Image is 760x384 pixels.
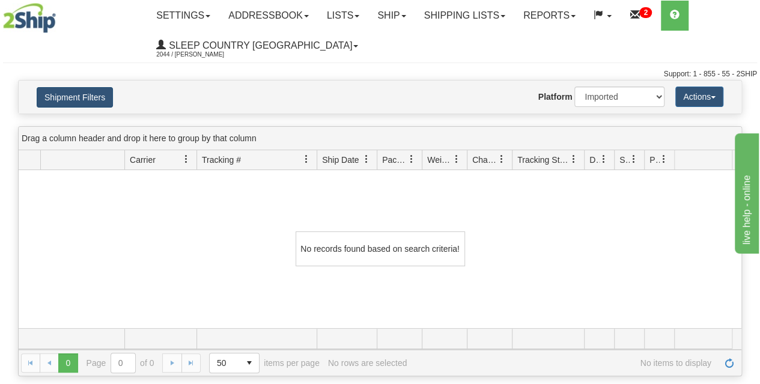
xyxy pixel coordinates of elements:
span: 2044 / [PERSON_NAME] [156,49,246,61]
iframe: chat widget [732,130,759,253]
span: Page of 0 [87,353,154,373]
a: Shipping lists [415,1,514,31]
a: Tracking Status filter column settings [564,149,584,169]
a: Packages filter column settings [401,149,422,169]
span: No items to display [415,358,711,368]
span: Charge [472,154,497,166]
span: Page 0 [58,353,78,373]
a: Ship [368,1,415,31]
div: No records found based on search criteria! [296,231,465,266]
span: select [240,353,259,373]
a: Weight filter column settings [446,149,467,169]
div: Support: 1 - 855 - 55 - 2SHIP [3,69,757,79]
a: Addressbook [219,1,318,31]
button: Shipment Filters [37,87,113,108]
a: Reports [514,1,585,31]
span: Tracking Status [517,154,570,166]
span: Shipment Issues [619,154,630,166]
span: Sleep Country [GEOGRAPHIC_DATA] [166,40,352,50]
a: Shipment Issues filter column settings [624,149,644,169]
a: Pickup Status filter column settings [654,149,674,169]
a: Ship Date filter column settings [356,149,377,169]
span: items per page [209,353,320,373]
span: Pickup Status [649,154,660,166]
div: live help - online [9,7,111,22]
span: Page sizes drop down [209,353,260,373]
img: logo2044.jpg [3,3,56,33]
button: Actions [675,87,723,107]
span: Delivery Status [589,154,600,166]
a: Delivery Status filter column settings [594,149,614,169]
span: Packages [382,154,407,166]
a: 2 [621,1,661,31]
a: Tracking # filter column settings [296,149,317,169]
div: No rows are selected [328,358,407,368]
a: Lists [318,1,368,31]
span: Weight [427,154,452,166]
span: Tracking # [202,154,241,166]
a: Sleep Country [GEOGRAPHIC_DATA] 2044 / [PERSON_NAME] [147,31,367,61]
div: grid grouping header [19,127,741,150]
sup: 2 [639,7,652,18]
a: Settings [147,1,219,31]
a: Charge filter column settings [491,149,512,169]
span: Carrier [130,154,156,166]
label: Platform [538,91,573,103]
span: 50 [217,357,233,369]
a: Carrier filter column settings [176,149,196,169]
span: Ship Date [322,154,359,166]
a: Refresh [720,353,739,373]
